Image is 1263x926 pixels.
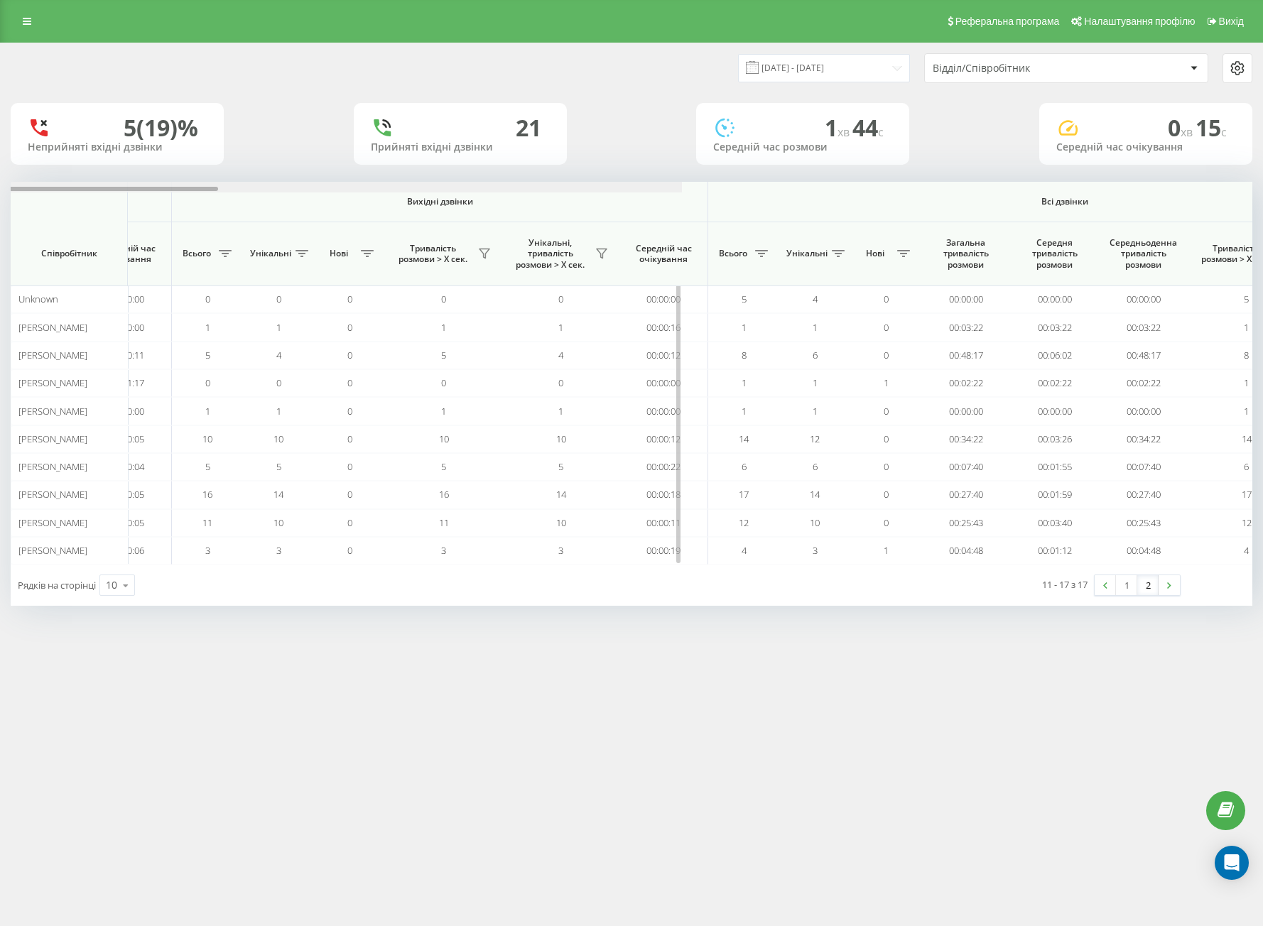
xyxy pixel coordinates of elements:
span: 1 [276,405,281,418]
span: 10 [810,516,820,529]
span: 4 [558,349,563,361]
span: 5 [558,460,563,473]
span: 0 [276,293,281,305]
span: 0 [884,349,889,361]
span: 0 [884,293,889,305]
span: 6 [813,349,818,361]
span: 17 [1242,488,1252,501]
span: 0 [347,488,352,501]
span: Унікальні [250,248,291,259]
td: 00:04:48 [921,537,1010,565]
span: 0 [884,405,889,418]
span: 4 [813,293,818,305]
div: Прийняті вхідні дзвінки [371,141,550,153]
td: 00:04:48 [1099,537,1188,565]
span: Unknown [18,293,58,305]
td: 00:00:12 [619,342,708,369]
span: 1 [558,405,563,418]
span: 1 [884,544,889,557]
span: 16 [439,488,449,501]
span: 0 [441,376,446,389]
span: 0 [884,488,889,501]
span: 0 [884,321,889,334]
div: Open Intercom Messenger [1215,846,1249,880]
span: 16 [202,488,212,501]
div: Неприйняті вхідні дзвінки [28,141,207,153]
span: 10 [556,516,566,529]
span: 8 [1244,349,1249,361]
span: 0 [558,376,563,389]
span: 12 [739,516,749,529]
td: 00:00:00 [619,369,708,397]
span: 15 [1196,112,1227,143]
td: 00:00:00 [1010,397,1099,425]
td: 00:07:40 [921,453,1010,481]
td: 00:00:00 [921,285,1010,313]
span: 1 [1244,321,1249,334]
span: 3 [558,544,563,557]
span: 3 [205,544,210,557]
span: Співробітник [23,248,115,259]
div: Середній час очікування [1056,141,1235,153]
td: 00:00:00 [921,397,1010,425]
span: 0 [347,376,352,389]
span: 1 [1244,405,1249,418]
span: c [1221,124,1227,140]
span: 0 [347,432,352,445]
span: Середньоденна тривалість розмови [1110,237,1177,271]
a: 1 [1116,575,1137,595]
td: 00:01:12 [1010,537,1099,565]
span: 6 [1244,460,1249,473]
span: Середня тривалість розмови [1021,237,1088,271]
td: 00:03:22 [1010,313,1099,341]
span: 5 [276,460,281,473]
td: 00:03:22 [1099,313,1188,341]
span: 8 [742,349,747,361]
td: 00:00:18 [619,481,708,508]
span: 0 [276,376,281,389]
span: 1 [813,405,818,418]
span: 5 [205,460,210,473]
span: 1 [441,405,446,418]
span: 14 [1242,432,1252,445]
span: Реферальна програма [955,16,1060,27]
td: 00:01:55 [1010,453,1099,481]
span: [PERSON_NAME] [18,321,87,334]
span: Унікальні, тривалість розмови > Х сек. [509,237,591,271]
span: хв [838,124,852,140]
span: Вихідні дзвінки [205,196,675,207]
div: 21 [516,114,541,141]
span: Всього [179,248,215,259]
td: 00:25:43 [921,509,1010,537]
td: 00:03:26 [1010,425,1099,453]
td: 00:00:19 [619,537,708,565]
span: хв [1181,124,1196,140]
span: 4 [1244,544,1249,557]
span: 0 [347,405,352,418]
span: Нові [321,248,357,259]
span: 3 [441,544,446,557]
div: Середній час розмови [713,141,892,153]
span: 1 [813,376,818,389]
td: 00:01:59 [1010,481,1099,508]
span: 1 [205,321,210,334]
td: 00:00:00 [1099,397,1188,425]
span: [PERSON_NAME] [18,544,87,557]
span: 0 [441,293,446,305]
span: Середній час очікування [630,243,697,265]
td: 00:00:00 [619,397,708,425]
span: 10 [273,432,283,445]
div: 5 (19)% [124,114,198,141]
span: 1 [441,321,446,334]
span: [PERSON_NAME] [18,516,87,529]
span: 10 [273,516,283,529]
td: 00:00:00 [1010,285,1099,313]
td: 00:00:00 [619,285,708,313]
td: 00:00:11 [619,509,708,537]
span: c [878,124,884,140]
td: 00:25:43 [1099,509,1188,537]
span: 17 [739,488,749,501]
span: 0 [347,349,352,361]
span: 5 [1244,293,1249,305]
span: 4 [276,349,281,361]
